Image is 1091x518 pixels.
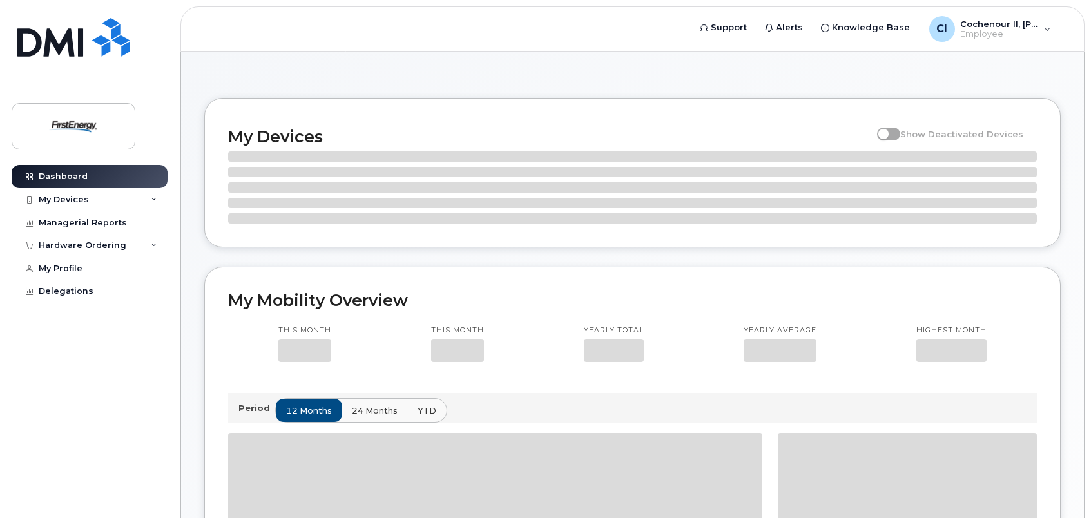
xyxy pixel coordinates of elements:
p: Yearly total [584,325,644,336]
span: YTD [418,405,436,417]
p: Period [238,402,275,414]
span: Show Deactivated Devices [900,129,1023,139]
p: This month [431,325,484,336]
p: Yearly average [744,325,816,336]
p: This month [278,325,331,336]
p: Highest month [916,325,987,336]
input: Show Deactivated Devices [877,122,887,132]
h2: My Devices [228,127,871,146]
span: 24 months [352,405,398,417]
h2: My Mobility Overview [228,291,1037,310]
